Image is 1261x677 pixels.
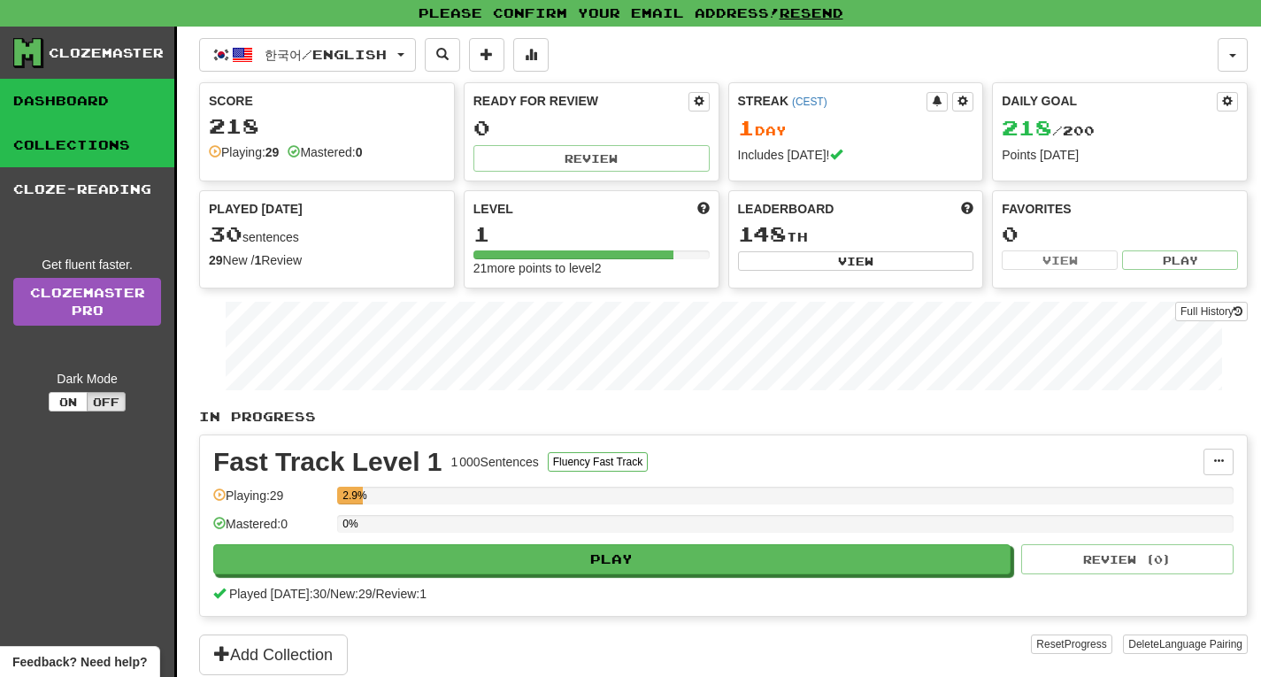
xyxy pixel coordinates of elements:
[738,117,974,140] div: Day
[1159,638,1242,650] span: Language Pairing
[1123,635,1248,654] button: DeleteLanguage Pairing
[209,251,445,269] div: New / Review
[1002,123,1095,138] span: / 200
[1002,92,1217,112] div: Daily Goal
[451,453,539,471] div: 1 000 Sentences
[330,587,372,601] span: New: 29
[87,392,126,412] button: Off
[265,145,280,159] strong: 29
[1122,250,1238,270] button: Play
[342,487,363,504] div: 2.9%
[373,587,376,601] span: /
[738,221,787,246] span: 148
[199,38,416,72] button: 한국어/English
[473,200,513,218] span: Level
[209,223,445,246] div: sentences
[473,92,688,110] div: Ready for Review
[288,143,362,161] div: Mastered:
[513,38,549,72] button: More stats
[1175,302,1248,321] button: Full History
[1031,635,1111,654] button: ResetProgress
[13,256,161,273] div: Get fluent faster.
[13,278,161,326] a: ClozemasterPro
[327,587,330,601] span: /
[209,253,223,267] strong: 29
[209,221,242,246] span: 30
[1021,544,1234,574] button: Review (0)
[1002,200,1238,218] div: Favorites
[209,92,445,110] div: Score
[213,544,1011,574] button: Play
[697,200,710,218] span: Score more points to level up
[209,115,445,137] div: 218
[738,115,755,140] span: 1
[375,587,427,601] span: Review: 1
[738,92,927,110] div: Streak
[254,253,261,267] strong: 1
[265,47,387,62] span: 한국어 / English
[1002,223,1238,245] div: 0
[738,251,974,271] button: View
[473,145,710,172] button: Review
[1002,250,1118,270] button: View
[1002,115,1052,140] span: 218
[738,146,974,164] div: Includes [DATE]!
[469,38,504,72] button: Add sentence to collection
[199,408,1248,426] p: In Progress
[738,200,834,218] span: Leaderboard
[12,653,147,671] span: Open feedback widget
[209,200,303,218] span: Played [DATE]
[1065,638,1107,650] span: Progress
[548,452,648,472] button: Fluency Fast Track
[961,200,973,218] span: This week in points, UTC
[473,223,710,245] div: 1
[213,487,328,516] div: Playing: 29
[473,117,710,139] div: 0
[49,44,164,62] div: Clozemaster
[199,635,348,675] button: Add Collection
[356,145,363,159] strong: 0
[213,515,328,544] div: Mastered: 0
[49,392,88,412] button: On
[792,96,827,108] a: (CEST)
[738,223,974,246] div: th
[780,5,843,20] a: Resend
[1002,146,1238,164] div: Points [DATE]
[213,449,442,475] div: Fast Track Level 1
[425,38,460,72] button: Search sentences
[209,143,279,161] div: Playing:
[13,370,161,388] div: Dark Mode
[229,587,327,601] span: Played [DATE]: 30
[473,259,710,277] div: 21 more points to level 2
